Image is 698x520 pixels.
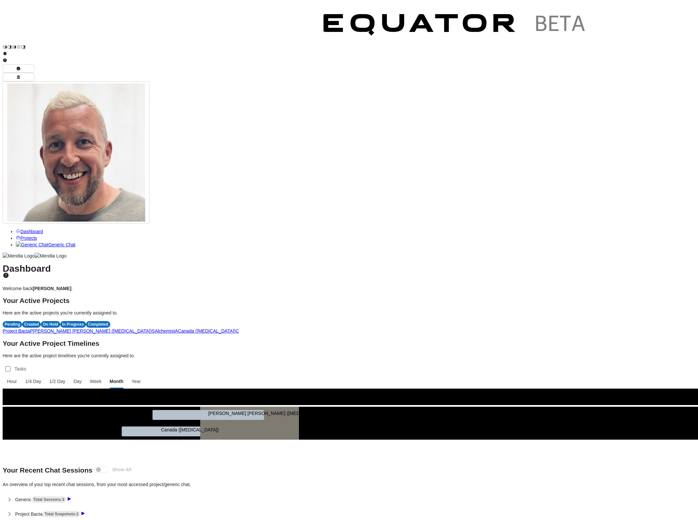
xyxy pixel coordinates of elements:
[101,392,112,397] text: 2025
[73,378,83,385] span: Day
[3,253,35,259] img: Meridia Logo
[3,492,695,507] button: GenericTotal Sessions:3
[3,464,695,476] h2: Your Recent Chat Sessions
[645,397,666,403] text: December
[546,397,567,403] text: November
[33,286,71,291] strong: [PERSON_NAME]
[33,328,155,334] a: [PERSON_NAME] [PERSON_NAME] ([MEDICAL_DATA])S
[52,397,62,403] text: June
[41,321,60,328] div: On Hold
[3,340,695,347] h2: Your Active Project Timelines
[35,253,67,259] img: Meridia Logo
[3,481,695,488] p: An overview of your top recent chat sessions, from your most accessed project/generic chat.
[26,3,312,49] img: Customer Logo
[16,242,75,247] a: Generic ChatGeneric Chat
[131,378,142,385] span: Year
[3,285,695,292] p: Welcome back .
[22,321,41,328] div: Created
[250,397,264,403] text: August
[89,378,102,385] span: Week
[3,265,695,279] h1: Dashboard
[236,328,239,334] span: C
[30,328,33,334] span: P
[161,427,219,432] text: Canada ([MEDICAL_DATA])
[3,297,695,304] h2: Your Active Projects
[42,511,80,517] div: Total Snapshots: 2
[152,328,155,334] span: S
[3,352,695,359] p: Here are the active project timelines you're currently assigned to.
[16,241,48,248] img: Generic Chat
[6,378,18,385] span: Hour
[7,83,145,222] img: Profile Icon
[48,242,75,247] span: Generic Chat
[20,229,43,234] span: Dashboard
[16,229,43,234] a: Dashboard
[109,378,124,385] span: Month
[447,397,464,403] text: October
[86,321,110,328] div: Completed
[20,235,37,241] span: Projects
[31,496,66,503] div: Total Sessions: 3
[178,328,239,334] a: Canada ([MEDICAL_DATA])C
[13,363,29,375] label: Tasks
[3,328,33,334] a: Project BactaP
[348,397,371,403] text: September
[151,397,159,403] text: July
[155,328,178,334] a: AlchemistA
[175,328,178,334] span: A
[49,378,66,385] span: 1/2 Day
[16,235,37,241] a: Projects
[25,378,42,385] span: 1/4 Day
[3,310,695,316] p: Here are the active projects you're currently assigned to.
[111,464,134,476] label: Show All
[312,3,599,49] img: Customer Logo
[60,321,86,328] div: In Progress
[3,321,22,328] div: Pending
[208,411,327,416] text: [PERSON_NAME] [PERSON_NAME] ([MEDICAL_DATA])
